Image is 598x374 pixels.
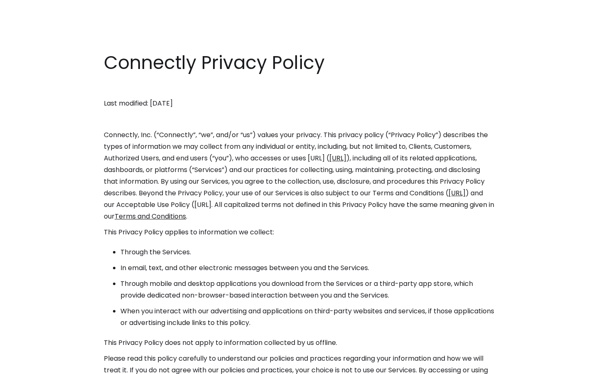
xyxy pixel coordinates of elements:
[8,359,50,371] aside: Language selected: English
[115,212,186,221] a: Terms and Conditions
[104,113,494,125] p: ‍
[104,226,494,238] p: This Privacy Policy applies to information we collect:
[17,359,50,371] ul: Language list
[104,98,494,109] p: Last modified: [DATE]
[104,50,494,76] h1: Connectly Privacy Policy
[120,278,494,301] li: Through mobile and desktop applications you download from the Services or a third-party app store...
[120,246,494,258] li: Through the Services.
[448,188,466,198] a: [URL]
[104,82,494,93] p: ‍
[329,153,346,163] a: [URL]
[104,337,494,349] p: This Privacy Policy does not apply to information collected by us offline.
[104,129,494,222] p: Connectly, Inc. (“Connectly”, “we”, and/or “us”) values your privacy. This privacy policy (“Priva...
[120,305,494,329] li: When you interact with our advertising and applications on third-party websites and services, if ...
[120,262,494,274] li: In email, text, and other electronic messages between you and the Services.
